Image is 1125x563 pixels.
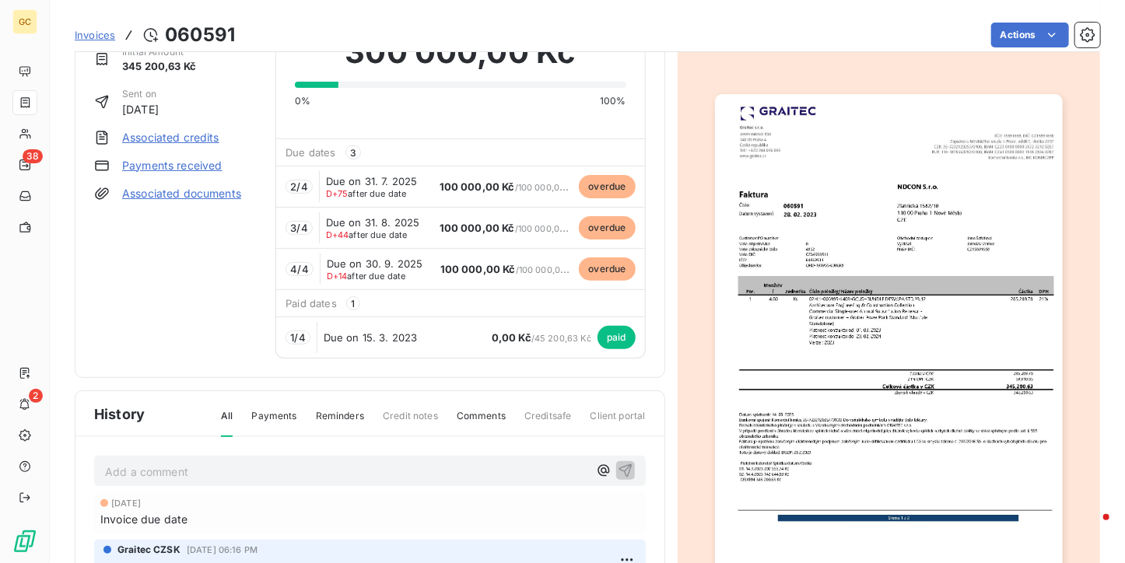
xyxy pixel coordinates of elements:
span: Comments [457,409,506,435]
span: 300 000,00 Kč [345,29,576,75]
span: 2 / 4 [290,180,307,193]
div: GC [12,9,37,34]
span: Creditsafe [524,409,572,435]
span: Due on 30. 9. 2025 [327,257,423,270]
span: D+44 [326,229,349,240]
span: D+75 [326,188,349,199]
span: Graitec CZSK [117,543,180,557]
span: 100% [600,94,626,108]
span: paid [598,326,636,349]
span: 100 000,00 Kč [440,263,516,275]
span: 0,00 Kč [492,331,531,344]
span: D+14 [327,271,348,281]
span: [DATE] 06:16 PM [187,545,258,554]
span: 1 / 4 [290,331,305,344]
span: after due date [326,230,408,240]
span: overdue [579,175,635,198]
span: Due dates [286,146,335,159]
span: Paid dates [286,297,337,309]
span: / 100 000,00 Kč [440,182,578,193]
span: 100 000,00 Kč [440,180,515,193]
span: 345 200,63 Kč [122,59,196,75]
span: 4 / 4 [290,263,308,275]
span: Payments [251,409,296,435]
span: Invoice due date [100,511,187,527]
span: All [221,409,233,437]
a: Associated documents [122,186,241,201]
span: Due on 15. 3. 2023 [324,331,418,344]
span: after due date [326,189,407,198]
span: / 45 200,63 Kč [492,333,591,344]
span: after due date [327,271,406,281]
span: 38 [23,149,43,163]
span: [DATE] [122,101,159,117]
a: Payments received [122,158,223,173]
span: / 100 000,00 Kč [440,223,578,234]
span: [DATE] [111,498,141,508]
iframe: Intercom live chat [1072,510,1109,547]
span: 1 [346,296,360,310]
span: Client portal [591,409,646,435]
span: Due on 31. 8. 2025 [326,216,420,229]
span: Due on 31. 7. 2025 [326,175,418,187]
span: overdue [579,216,635,240]
span: overdue [579,257,635,281]
span: / 100 000,00 Kč [440,264,579,275]
img: Logo LeanPay [12,529,37,554]
h3: 060591 [165,21,235,49]
span: Initial Amount [122,45,196,59]
span: History [94,404,145,425]
span: 0% [295,94,310,108]
span: 3 / 4 [290,222,307,234]
span: 100 000,00 Kč [440,222,515,234]
span: Invoices [75,29,115,41]
span: 2 [29,389,43,403]
span: Reminders [316,409,364,435]
button: Actions [991,23,1069,47]
span: Sent on [122,87,159,101]
a: Associated credits [122,130,219,145]
a: Invoices [75,27,115,43]
span: Credit notes [383,409,438,435]
span: 3 [345,145,361,159]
